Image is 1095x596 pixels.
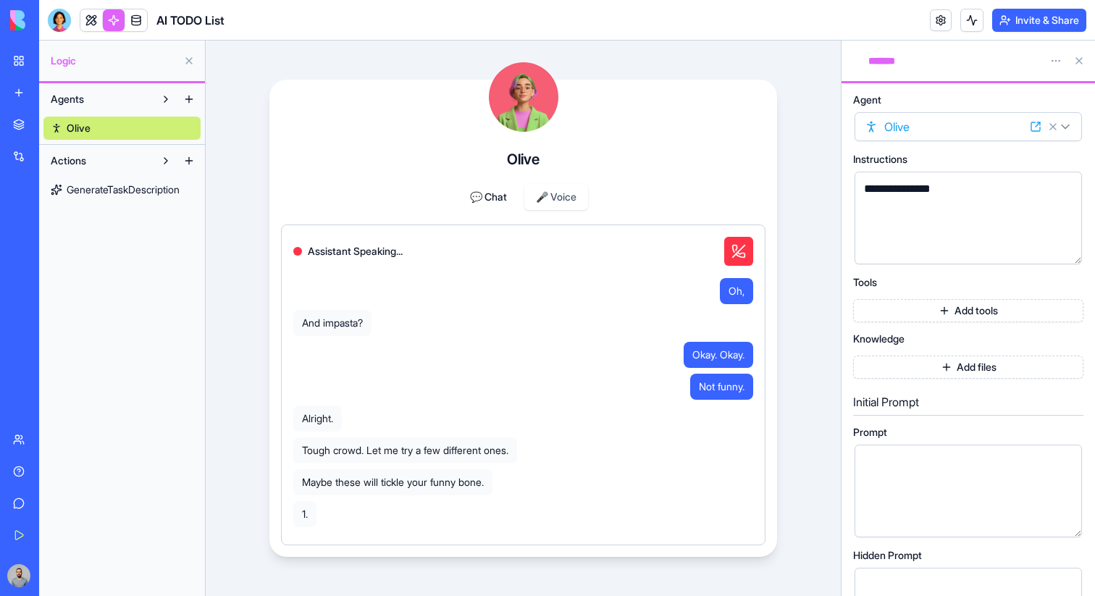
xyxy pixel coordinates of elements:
img: logo [10,10,100,30]
div: Not funny. [690,374,753,400]
div: Alright. [293,406,342,432]
button: Add files [853,356,1083,379]
h5: Initial Prompt [853,393,1083,411]
button: Invite & Share [992,9,1086,32]
span: Agent [853,95,881,105]
button: 💬 Chat [458,184,519,210]
a: GenerateTaskDescription [43,178,201,201]
button: Actions [43,149,154,172]
div: And impasta? [293,310,372,336]
div: Tough crowd. Let me try a few different ones. [293,437,517,463]
a: Olive [43,117,201,140]
h4: Olive [507,149,540,169]
button: 🎤 Voice [524,184,588,210]
span: Tools [853,277,877,287]
button: Agents [43,88,154,111]
span: Assistant Speaking... [308,244,403,259]
div: Oh, [720,278,753,304]
span: AI TODO List [156,12,225,29]
span: Knowledge [853,334,905,344]
span: Logic [51,54,177,68]
img: image_123650291_bsq8ao.jpg [7,564,30,587]
button: Add tools [853,299,1083,322]
span: GenerateTaskDescription [67,182,180,197]
span: Actions [51,154,86,168]
span: Prompt [853,427,887,437]
span: Agents [51,92,84,106]
div: Okay. Okay. [684,342,753,368]
span: Olive [67,121,91,135]
span: Instructions [853,154,907,164]
div: 1. [293,501,316,527]
div: Maybe these will tickle your funny bone. [293,469,492,495]
button: End Call [724,237,753,266]
span: Hidden Prompt [853,550,922,561]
